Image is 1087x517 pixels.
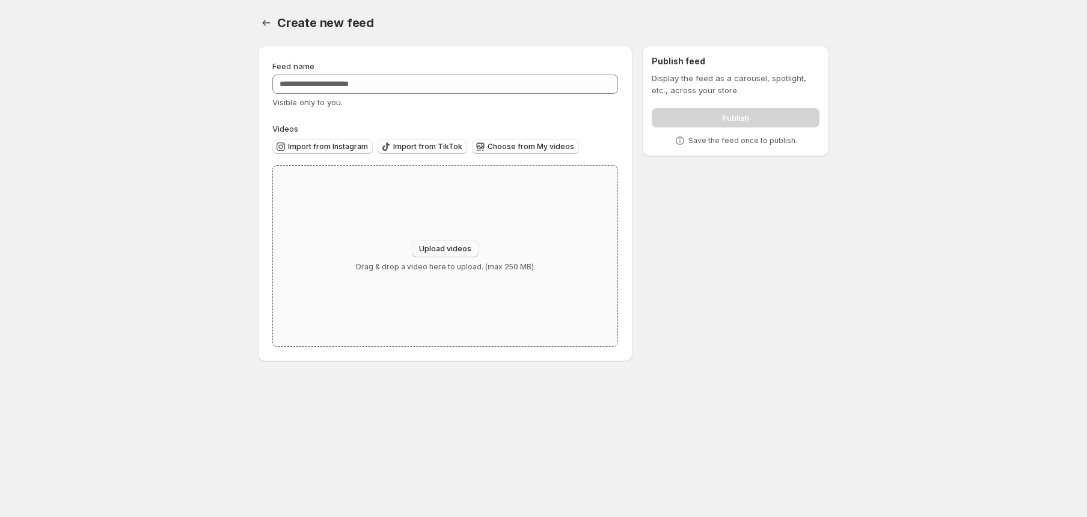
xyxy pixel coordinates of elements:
span: Visible only to you. [272,97,343,107]
button: Import from Instagram [272,139,373,154]
span: Import from Instagram [288,142,368,151]
p: Display the feed as a carousel, spotlight, etc., across your store. [652,72,819,96]
span: Upload videos [419,244,471,254]
button: Settings [258,14,275,31]
span: Feed name [272,61,314,71]
span: Choose from My videos [488,142,574,151]
span: Videos [272,124,298,133]
h2: Publish feed [652,55,819,67]
span: Create new feed [277,16,374,30]
p: Save the feed once to publish. [688,136,797,145]
button: Import from TikTok [378,139,467,154]
p: Drag & drop a video here to upload. (max 250 MB) [356,262,534,272]
button: Choose from My videos [472,139,579,154]
button: Upload videos [412,240,479,257]
span: Import from TikTok [393,142,462,151]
